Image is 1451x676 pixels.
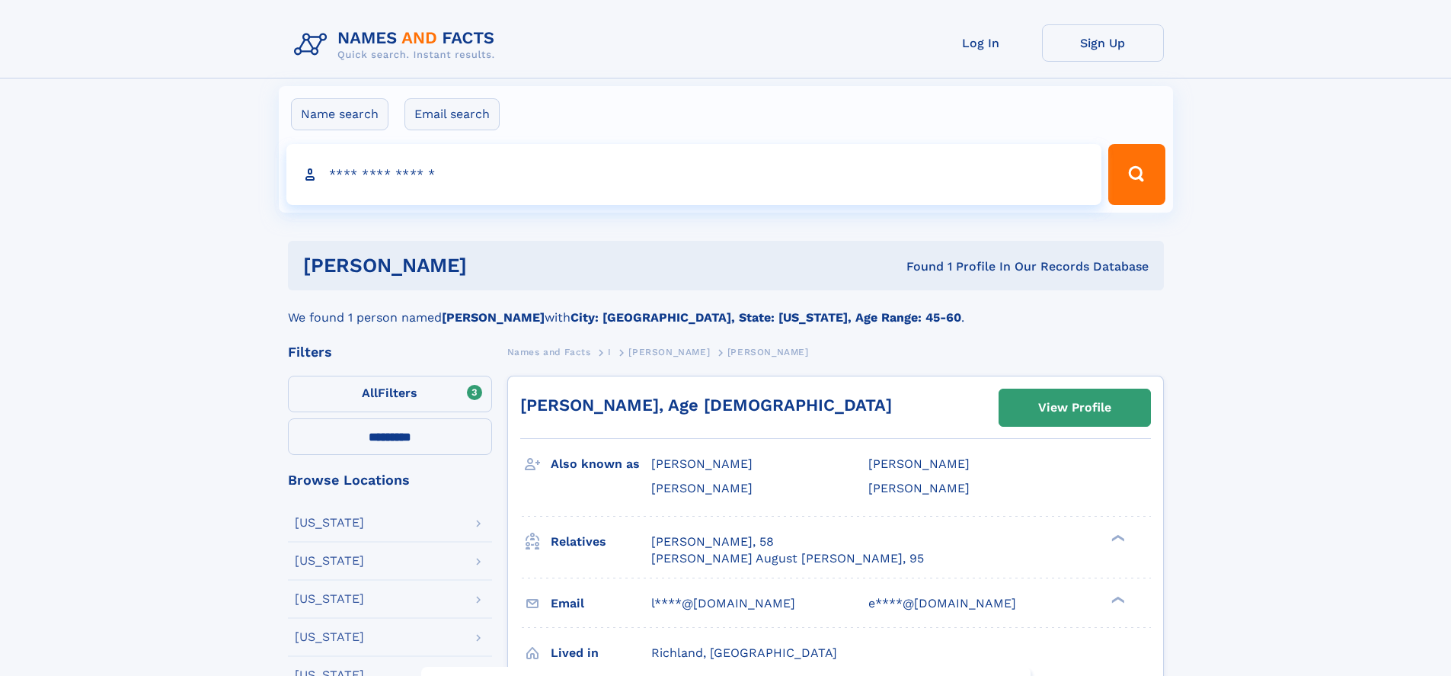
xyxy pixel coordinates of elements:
[295,555,364,567] div: [US_STATE]
[551,451,651,477] h3: Also known as
[727,347,809,357] span: [PERSON_NAME]
[1107,533,1126,543] div: ❯
[868,457,970,471] span: [PERSON_NAME]
[651,533,774,550] a: [PERSON_NAME], 58
[570,310,961,325] b: City: [GEOGRAPHIC_DATA], State: [US_STATE], Age Range: 45-60
[551,640,651,666] h3: Lived in
[686,258,1149,275] div: Found 1 Profile In Our Records Database
[404,98,500,130] label: Email search
[295,593,364,605] div: [US_STATE]
[362,386,378,400] span: All
[551,529,651,555] h3: Relatives
[288,473,492,487] div: Browse Locations
[999,389,1150,426] a: View Profile
[651,550,924,567] a: [PERSON_NAME] August [PERSON_NAME], 95
[920,24,1042,62] a: Log In
[295,631,364,643] div: [US_STATE]
[628,347,710,357] span: [PERSON_NAME]
[1038,390,1111,425] div: View Profile
[651,481,753,495] span: [PERSON_NAME]
[520,396,892,415] a: [PERSON_NAME], Age [DEMOGRAPHIC_DATA]
[303,256,687,275] h1: [PERSON_NAME]
[507,342,591,361] a: Names and Facts
[288,376,492,412] label: Filters
[651,457,753,471] span: [PERSON_NAME]
[286,144,1102,205] input: search input
[1042,24,1164,62] a: Sign Up
[291,98,388,130] label: Name search
[442,310,545,325] b: [PERSON_NAME]
[288,24,507,66] img: Logo Names and Facts
[1107,594,1126,604] div: ❯
[608,347,612,357] span: I
[608,342,612,361] a: I
[288,345,492,359] div: Filters
[651,646,837,660] span: Richland, [GEOGRAPHIC_DATA]
[628,342,710,361] a: [PERSON_NAME]
[868,481,970,495] span: [PERSON_NAME]
[1108,144,1165,205] button: Search Button
[551,591,651,617] h3: Email
[288,290,1164,327] div: We found 1 person named with .
[295,517,364,529] div: [US_STATE]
